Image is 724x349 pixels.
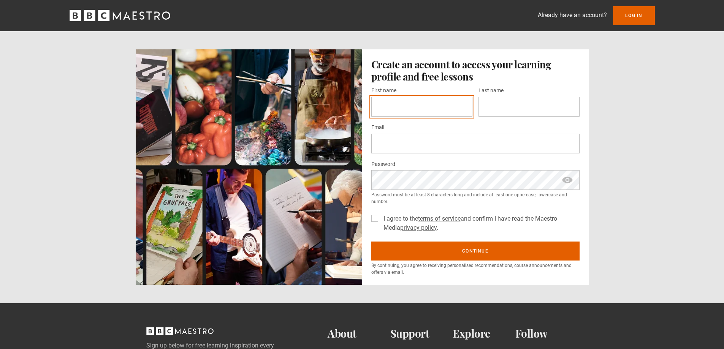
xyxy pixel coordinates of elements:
svg: BBC Maestro, back to top [146,327,214,335]
label: Password [371,160,395,169]
h2: Support [390,327,453,340]
a: privacy policy [400,224,437,231]
label: I agree to the and confirm I have read the Maestro Media . [380,214,580,232]
p: By continuing, you agree to receiving personalised recommendations, course announcements and offe... [371,262,580,276]
label: Last name [478,86,504,95]
h1: Create an account to access your learning profile and free lessons [371,58,580,83]
label: First name [371,86,396,95]
h2: Explore [453,327,515,340]
small: Password must be at least 8 characters long and include at least one uppercase, lowercase and num... [371,191,580,205]
svg: BBC Maestro [70,10,170,21]
h2: Follow [515,327,578,340]
span: show password [561,170,573,190]
a: terms of service [418,215,461,222]
label: Email [371,123,384,132]
a: BBC Maestro, back to top [146,330,214,338]
p: Already have an account? [538,11,607,20]
a: Log In [613,6,654,25]
h2: About [328,327,390,340]
button: Continue [371,242,580,261]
